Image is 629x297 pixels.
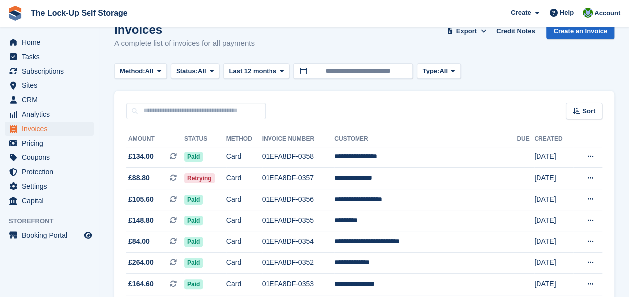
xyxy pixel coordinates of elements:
[22,179,82,193] span: Settings
[184,173,215,183] span: Retrying
[534,131,573,147] th: Created
[262,147,335,168] td: 01EFA8DF-0358
[582,106,595,116] span: Sort
[226,189,262,210] td: Card
[128,236,150,247] span: £84.00
[422,66,439,76] span: Type:
[262,231,335,253] td: 01EFA8DF-0354
[534,147,573,168] td: [DATE]
[262,131,335,147] th: Invoice Number
[198,66,206,76] span: All
[176,66,198,76] span: Status:
[226,231,262,253] td: Card
[439,66,448,76] span: All
[223,63,289,79] button: Last 12 months
[517,131,534,147] th: Due
[184,152,203,162] span: Paid
[22,150,82,164] span: Coupons
[226,210,262,231] td: Card
[445,23,488,39] button: Export
[546,23,614,39] a: Create an Invoice
[128,215,154,225] span: £148.80
[9,216,99,226] span: Storefront
[114,23,255,36] h1: Invoices
[22,228,82,242] span: Booking Portal
[22,107,82,121] span: Analytics
[5,194,94,208] a: menu
[5,122,94,136] a: menu
[534,231,573,253] td: [DATE]
[22,64,82,78] span: Subscriptions
[5,50,94,64] a: menu
[5,35,94,49] a: menu
[22,35,82,49] span: Home
[22,93,82,107] span: CRM
[226,168,262,189] td: Card
[5,64,94,78] a: menu
[226,252,262,274] td: Card
[5,165,94,179] a: menu
[145,66,154,76] span: All
[120,66,145,76] span: Method:
[5,78,94,92] a: menu
[229,66,276,76] span: Last 12 months
[262,168,335,189] td: 01EFA8DF-0357
[534,210,573,231] td: [DATE]
[492,23,539,39] a: Credit Notes
[8,6,23,21] img: stora-icon-8386f47178a22dfd0bd8f6a31ec36ba5ce8667c1dd55bd0f319d3a0aa187defe.svg
[27,5,132,21] a: The Lock-Up Self Storage
[5,93,94,107] a: menu
[184,195,203,205] span: Paid
[226,147,262,168] td: Card
[226,274,262,295] td: Card
[128,279,154,289] span: £164.60
[262,210,335,231] td: 01EFA8DF-0355
[128,257,154,268] span: £264.00
[22,136,82,150] span: Pricing
[22,78,82,92] span: Sites
[184,279,203,289] span: Paid
[583,8,593,18] img: Andrew Beer
[534,274,573,295] td: [DATE]
[262,189,335,210] td: 01EFA8DF-0356
[226,131,262,147] th: Method
[534,252,573,274] td: [DATE]
[511,8,531,18] span: Create
[128,194,154,205] span: £105.60
[262,252,335,274] td: 01EFA8DF-0352
[5,150,94,164] a: menu
[334,131,517,147] th: Customer
[184,258,203,268] span: Paid
[184,216,203,225] span: Paid
[22,165,82,179] span: Protection
[126,131,184,147] th: Amount
[22,194,82,208] span: Capital
[456,26,477,36] span: Export
[5,179,94,193] a: menu
[114,63,167,79] button: Method: All
[184,237,203,247] span: Paid
[5,136,94,150] a: menu
[22,50,82,64] span: Tasks
[128,173,150,183] span: £88.80
[114,38,255,49] p: A complete list of invoices for all payments
[534,189,573,210] td: [DATE]
[534,168,573,189] td: [DATE]
[262,274,335,295] td: 01EFA8DF-0353
[171,63,219,79] button: Status: All
[5,107,94,121] a: menu
[560,8,574,18] span: Help
[128,151,154,162] span: £134.00
[5,228,94,242] a: menu
[594,8,620,18] span: Account
[22,122,82,136] span: Invoices
[417,63,460,79] button: Type: All
[184,131,226,147] th: Status
[82,229,94,241] a: Preview store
